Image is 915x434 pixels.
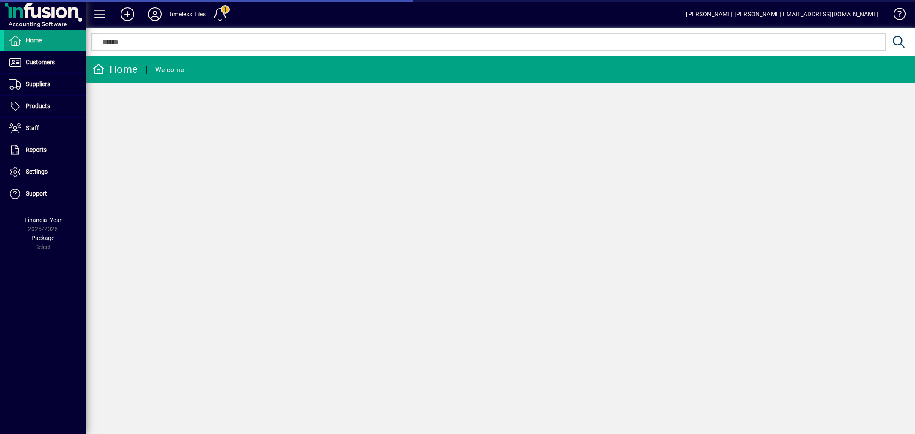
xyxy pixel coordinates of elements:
[4,52,86,73] a: Customers
[92,63,138,76] div: Home
[4,118,86,139] a: Staff
[26,124,39,131] span: Staff
[4,139,86,161] a: Reports
[141,6,169,22] button: Profile
[4,96,86,117] a: Products
[169,7,206,21] div: Timeless Tiles
[24,217,62,223] span: Financial Year
[4,183,86,205] a: Support
[26,81,50,87] span: Suppliers
[26,146,47,153] span: Reports
[155,63,184,77] div: Welcome
[26,190,47,197] span: Support
[26,59,55,66] span: Customers
[26,37,42,44] span: Home
[887,2,904,30] a: Knowledge Base
[4,161,86,183] a: Settings
[4,74,86,95] a: Suppliers
[26,102,50,109] span: Products
[686,7,879,21] div: [PERSON_NAME] [PERSON_NAME][EMAIL_ADDRESS][DOMAIN_NAME]
[114,6,141,22] button: Add
[31,235,54,241] span: Package
[26,168,48,175] span: Settings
